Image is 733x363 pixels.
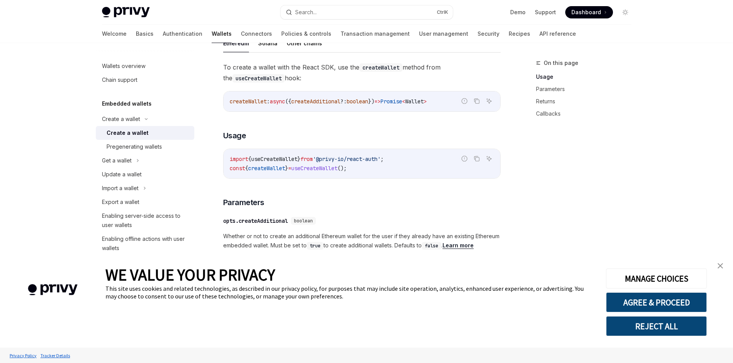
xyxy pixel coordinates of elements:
[347,98,368,105] span: boolean
[105,285,594,300] div: This site uses cookies and related technologies, as described in our privacy policy, for purposes...
[96,167,194,181] a: Update a wallet
[136,25,154,43] a: Basics
[291,98,341,105] span: createAdditional
[258,34,277,52] button: Solana
[102,234,190,253] div: Enabling offline actions with user wallets
[368,98,374,105] span: })
[241,25,272,43] a: Connectors
[102,197,139,207] div: Export a wallet
[381,156,384,162] span: ;
[96,154,194,167] button: Get a wallet
[102,75,137,85] div: Chain support
[12,273,94,307] img: company logo
[163,25,202,43] a: Authentication
[424,98,427,105] span: >
[223,197,264,208] span: Parameters
[230,98,267,105] span: createWallet
[713,258,728,273] a: close banner
[107,128,149,138] div: Create a wallet
[212,25,232,43] a: Wallets
[281,25,331,43] a: Policies & controls
[484,96,494,106] button: Ask AI
[285,98,291,105] span: ({
[536,95,638,108] a: Returns
[248,156,251,162] span: {
[248,165,285,172] span: createWallet
[472,96,482,106] button: Copy the contents from the code block
[96,140,194,154] a: Pregenerating wallets
[96,195,194,209] a: Export a wallet
[102,61,145,71] div: Wallets overview
[102,25,127,43] a: Welcome
[472,154,482,164] button: Copy the contents from the code block
[96,59,194,73] a: Wallets overview
[267,98,270,105] span: :
[96,73,194,87] a: Chain support
[606,269,707,288] button: MANAGE CHOICES
[102,156,132,165] div: Get a wallet
[510,8,526,16] a: Demo
[539,25,576,43] a: API reference
[606,292,707,312] button: AGREE & PROCEED
[359,63,402,72] code: createWallet
[459,154,469,164] button: Report incorrect code
[230,165,245,172] span: const
[281,5,453,19] button: Search...CtrlK
[565,6,613,18] a: Dashboard
[223,130,246,141] span: Usage
[96,181,194,195] button: Import a wallet
[223,217,288,225] div: opts.createAdditional
[544,58,578,68] span: On this page
[105,265,275,285] span: WE VALUE YOUR PRIVACY
[619,6,631,18] button: Toggle dark mode
[718,263,723,269] img: close banner
[422,242,441,250] code: false
[313,156,381,162] span: '@privy-io/react-auth'
[536,83,638,95] a: Parameters
[405,98,424,105] span: Wallet
[38,349,72,362] a: Tracker Details
[442,242,474,249] a: Learn more
[509,25,530,43] a: Recipes
[102,170,142,179] div: Update a wallet
[287,34,322,52] button: Other chains
[223,62,501,83] span: To create a wallet with the React SDK, use the method from the hook:
[96,232,194,255] a: Enabling offline actions with user wallets
[437,9,448,15] span: Ctrl K
[606,316,707,336] button: REJECT ALL
[270,98,285,105] span: async
[285,165,288,172] span: }
[288,165,291,172] span: =
[381,98,402,105] span: Promise
[341,25,410,43] a: Transaction management
[251,156,297,162] span: useCreateWallet
[571,8,601,16] span: Dashboard
[459,96,469,106] button: Report incorrect code
[102,184,139,193] div: Import a wallet
[96,112,194,126] button: Create a wallet
[223,232,501,250] span: Whether or not to create an additional Ethereum wallet for the user if they already have an exist...
[102,99,152,108] h5: Embedded wallets
[232,74,285,83] code: useCreateWallet
[536,108,638,120] a: Callbacks
[301,156,313,162] span: from
[223,34,249,52] button: Ethereum
[419,25,468,43] a: User management
[8,349,38,362] a: Privacy Policy
[484,154,494,164] button: Ask AI
[535,8,556,16] a: Support
[245,165,248,172] span: {
[102,114,140,124] div: Create a wallet
[307,242,324,250] code: true
[337,165,347,172] span: ();
[341,98,347,105] span: ?:
[291,165,337,172] span: useCreateWallet
[107,142,162,151] div: Pregenerating wallets
[102,7,150,18] img: light logo
[536,71,638,83] a: Usage
[374,98,381,105] span: =>
[96,126,194,140] a: Create a wallet
[102,211,190,230] div: Enabling server-side access to user wallets
[402,98,405,105] span: <
[96,209,194,232] a: Enabling server-side access to user wallets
